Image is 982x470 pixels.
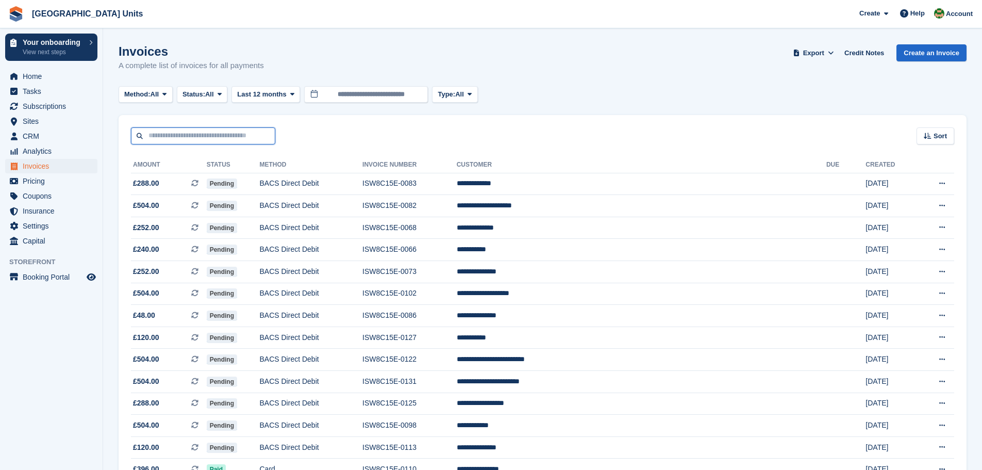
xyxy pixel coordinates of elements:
[259,195,362,217] td: BACS Direct Debit
[8,6,24,22] img: stora-icon-8386f47178a22dfd0bd8f6a31ec36ba5ce8667c1dd55bd0f319d3a0aa187defe.svg
[5,114,97,128] a: menu
[362,327,457,349] td: ISW8C15E-0127
[5,34,97,61] a: Your onboarding View next steps
[866,283,917,305] td: [DATE]
[259,415,362,437] td: BACS Direct Debit
[207,267,237,277] span: Pending
[455,89,464,100] span: All
[207,288,237,299] span: Pending
[207,420,237,431] span: Pending
[859,8,880,19] span: Create
[5,159,97,173] a: menu
[934,131,947,141] span: Sort
[177,86,227,103] button: Status: All
[362,157,457,173] th: Invoice Number
[207,354,237,365] span: Pending
[133,310,155,321] span: £48.00
[5,234,97,248] a: menu
[866,393,917,415] td: [DATE]
[23,204,85,218] span: Insurance
[866,157,917,173] th: Created
[207,223,237,233] span: Pending
[362,217,457,239] td: ISW8C15E-0068
[259,327,362,349] td: BACS Direct Debit
[133,442,159,453] span: £120.00
[23,84,85,99] span: Tasks
[866,415,917,437] td: [DATE]
[119,44,264,58] h1: Invoices
[133,420,159,431] span: £504.00
[23,144,85,158] span: Analytics
[23,219,85,233] span: Settings
[362,239,457,261] td: ISW8C15E-0066
[23,174,85,188] span: Pricing
[896,44,967,61] a: Create an Invoice
[259,349,362,371] td: BACS Direct Debit
[133,288,159,299] span: £504.00
[119,60,264,72] p: A complete list of invoices for all payments
[362,173,457,195] td: ISW8C15E-0083
[362,415,457,437] td: ISW8C15E-0098
[5,219,97,233] a: menu
[119,86,173,103] button: Method: All
[5,129,97,143] a: menu
[237,89,286,100] span: Last 12 months
[259,283,362,305] td: BACS Direct Debit
[133,178,159,189] span: £288.00
[28,5,147,22] a: [GEOGRAPHIC_DATA] Units
[803,48,824,58] span: Export
[85,271,97,283] a: Preview store
[133,354,159,365] span: £504.00
[133,376,159,387] span: £504.00
[259,217,362,239] td: BACS Direct Debit
[362,305,457,327] td: ISW8C15E-0086
[133,332,159,343] span: £120.00
[259,239,362,261] td: BACS Direct Debit
[432,86,477,103] button: Type: All
[866,239,917,261] td: [DATE]
[133,200,159,211] span: £504.00
[5,174,97,188] a: menu
[259,261,362,283] td: BACS Direct Debit
[259,305,362,327] td: BACS Direct Debit
[5,270,97,284] a: menu
[457,157,826,173] th: Customer
[866,261,917,283] td: [DATE]
[934,8,944,19] img: Ursula Johns
[362,393,457,415] td: ISW8C15E-0125
[23,99,85,114] span: Subscriptions
[791,44,836,61] button: Export
[23,47,84,57] p: View next steps
[207,245,237,255] span: Pending
[23,129,85,143] span: CRM
[151,89,159,100] span: All
[362,283,457,305] td: ISW8C15E-0102
[5,69,97,84] a: menu
[231,86,300,103] button: Last 12 months
[133,398,159,409] span: £288.00
[866,195,917,217] td: [DATE]
[866,305,917,327] td: [DATE]
[840,44,888,61] a: Credit Notes
[207,179,237,189] span: Pending
[259,173,362,195] td: BACS Direct Debit
[362,349,457,371] td: ISW8C15E-0122
[866,327,917,349] td: [DATE]
[207,443,237,453] span: Pending
[866,217,917,239] td: [DATE]
[910,8,925,19] span: Help
[5,84,97,99] a: menu
[362,195,457,217] td: ISW8C15E-0082
[205,89,214,100] span: All
[23,189,85,203] span: Coupons
[259,436,362,459] td: BACS Direct Debit
[133,266,159,277] span: £252.00
[207,311,237,321] span: Pending
[438,89,455,100] span: Type:
[23,69,85,84] span: Home
[866,371,917,393] td: [DATE]
[131,157,207,173] th: Amount
[866,436,917,459] td: [DATE]
[124,89,151,100] span: Method:
[826,157,866,173] th: Due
